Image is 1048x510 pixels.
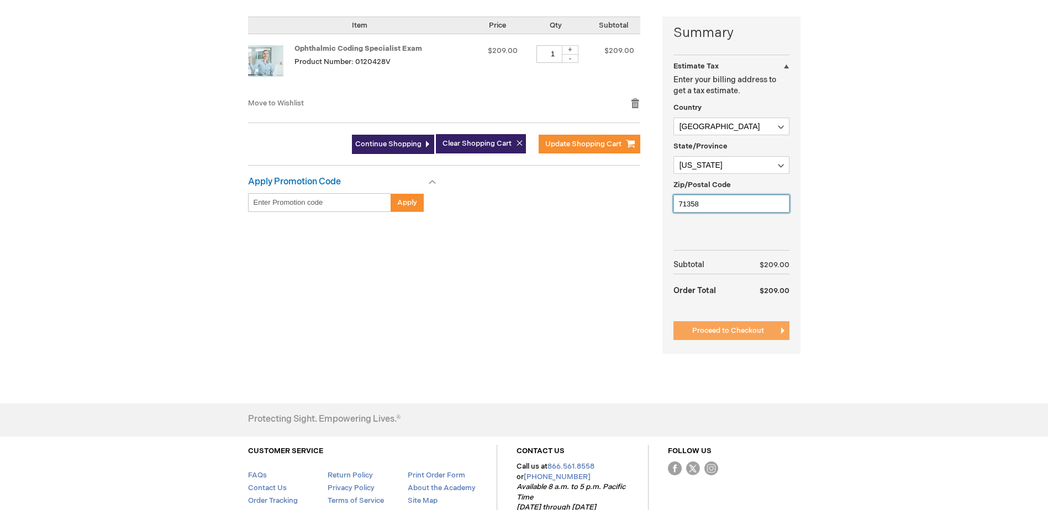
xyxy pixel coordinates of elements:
span: $209.00 [760,286,789,295]
input: Qty [536,45,570,63]
span: $209.00 [760,261,789,269]
span: $209.00 [488,46,518,55]
span: Product Number: 0120428V [294,57,391,66]
span: $209.00 [604,46,634,55]
span: Proceed to Checkout [692,326,764,335]
a: Site Map [408,496,438,505]
button: Clear Shopping Cart [436,134,526,153]
img: Twitter [686,461,700,475]
span: Continue Shopping [355,140,422,148]
span: Zip/Postal Code [673,180,731,189]
button: Apply [391,193,424,212]
a: Contact Us [248,484,287,492]
a: Print Order Form [408,471,465,480]
a: [PHONE_NUMBER] [524,472,591,481]
strong: Summary [673,24,789,42]
span: Update Shopping Cart [545,140,622,148]
img: instagram [704,461,718,475]
a: 866.561.8558 [547,462,594,471]
a: Order Tracking [248,496,298,505]
span: Qty [550,21,562,30]
a: About the Academy [408,484,476,492]
img: Facebook [668,461,682,475]
a: CONTACT US [517,447,565,455]
span: Price [489,21,506,30]
span: Clear Shopping Cart [443,139,512,148]
a: Privacy Policy [328,484,375,492]
a: Ophthalmic Coding Specialist Exam [248,45,294,87]
button: Proceed to Checkout [673,321,789,340]
p: Enter your billing address to get a tax estimate. [673,75,789,97]
span: Subtotal [599,21,628,30]
h4: Protecting Sight. Empowering Lives.® [248,415,401,424]
a: CUSTOMER SERVICE [248,447,323,455]
a: Move to Wishlist [248,99,304,108]
strong: Order Total [673,280,716,300]
a: FOLLOW US [668,447,712,455]
input: Enter Promotion code [248,193,391,212]
strong: Apply Promotion Code [248,177,341,187]
a: Return Policy [328,471,373,480]
span: Apply [397,198,417,207]
a: FAQs [248,471,267,480]
span: Item [352,21,367,30]
div: + [562,45,578,55]
a: Continue Shopping [352,135,434,154]
div: - [562,54,578,63]
span: State/Province [673,142,728,151]
a: Ophthalmic Coding Specialist Exam [294,44,422,53]
strong: Estimate Tax [673,62,719,71]
img: Ophthalmic Coding Specialist Exam [248,45,283,81]
a: Terms of Service [328,496,384,505]
span: Country [673,103,702,112]
button: Update Shopping Cart [539,135,640,153]
th: Subtotal [673,256,739,274]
